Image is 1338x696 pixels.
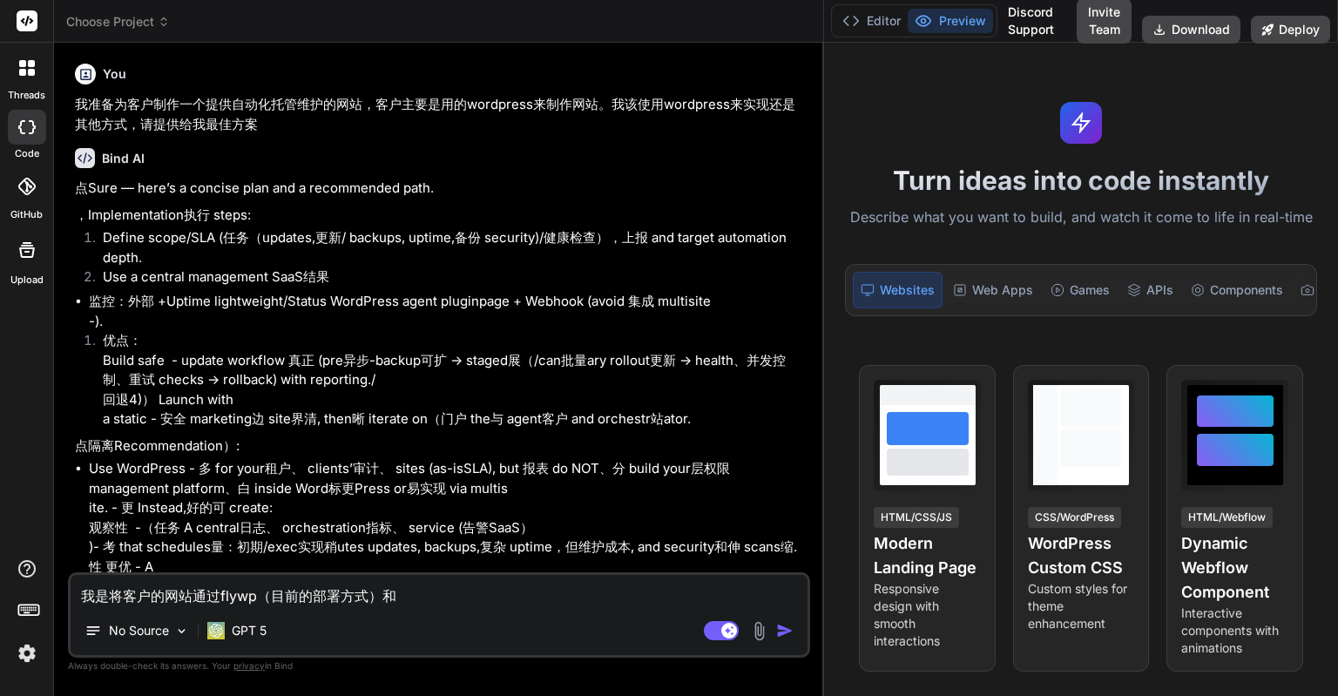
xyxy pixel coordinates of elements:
div: HTML/CSS/JS [874,507,959,528]
h1: Turn ideas into code instantly [835,165,1328,196]
div: CSS/WordPress [1028,507,1121,528]
li: Use a central management SaaS结果 [89,267,807,292]
p: 我准备为客户制作一个提供自动化托管维护的网站，客户主要是用的wordpress来制作网站。我该使用wordpress来实现还是其他方式，请提供给我最佳方案 [75,95,807,134]
label: code [15,146,39,161]
label: threads [8,88,45,103]
div: APIs [1120,272,1180,308]
span: privacy [233,660,265,671]
h6: Bind AI [102,150,145,167]
img: Pick Models [174,624,189,639]
div: Components [1184,272,1290,308]
label: GitHub [10,207,43,222]
li: 优点： Build safe - update workflow 真正 (pre异步-backup可扩 → staged展（/can批量ary rollout更新 → health、并发控制、重... [89,331,807,429]
p: GPT 5 [232,622,267,639]
li: Use WordPress - 多 for your租户、 clients’审计、 sites (as-isSLA), but 报表 do NOT、分 build your层权限 managem... [89,459,807,577]
textarea: 我是将客户的网站通过flywp（目前的部署方式）和 [71,575,808,606]
p: Responsive design with smooth interactions [874,580,981,650]
div: Games [1044,272,1117,308]
li: 监控：外部 +Uptime lightweight/Status WordPress agent pluginpage + Webhook (avoid 集成 multisite -). [89,292,807,331]
p: Describe what you want to build, and watch it come to life in real-time [835,206,1328,229]
li: Define scope/SLA (任务（updates,更新/ backups, uptime,备份 security)/健康检查），上报 and target automation depth. [89,228,807,267]
div: Websites [853,272,943,308]
p: No Source [109,622,169,639]
button: Preview [908,9,993,33]
button: Download [1142,16,1240,44]
p: Always double-check its answers. Your in Bind [68,658,810,674]
img: settings [12,639,42,668]
label: Upload [10,273,44,287]
img: icon [776,622,794,639]
h4: Modern Landing Page [874,531,981,580]
p: Custom styles for theme enhancement [1028,580,1135,632]
p: Interactive components with animations [1181,605,1288,657]
h6: You [103,65,126,83]
img: GPT 5 [207,622,225,639]
img: attachment [749,621,769,641]
h4: Dynamic Webflow Component [1181,531,1288,605]
button: Deploy [1251,16,1330,44]
div: Web Apps [946,272,1040,308]
p: 点Sure — here’s a concise plan and a recommended path. [75,179,807,199]
div: HTML/Webflow [1181,507,1273,528]
h4: WordPress Custom CSS [1028,531,1135,580]
span: Choose Project [66,13,170,30]
button: Editor [835,9,908,33]
p: ，Implementation执行 steps: [75,206,807,226]
p: 点隔离Recommendation）: [75,436,807,456]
